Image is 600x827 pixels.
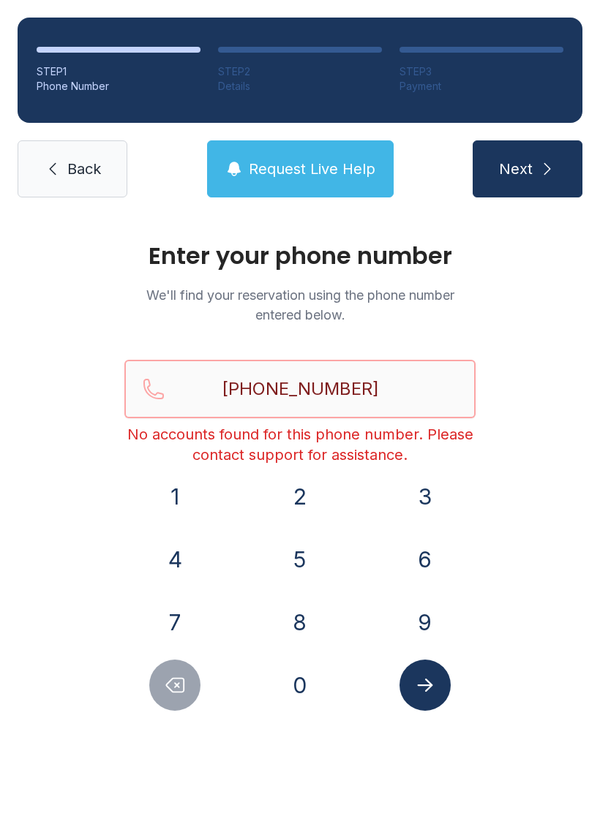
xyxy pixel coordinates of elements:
button: Delete number [149,660,200,711]
button: 7 [149,597,200,648]
div: Payment [400,79,563,94]
button: 6 [400,534,451,585]
button: 9 [400,597,451,648]
p: We'll find your reservation using the phone number entered below. [124,285,476,325]
span: Back [67,159,101,179]
button: 8 [274,597,326,648]
span: Request Live Help [249,159,375,179]
h1: Enter your phone number [124,244,476,268]
div: STEP 3 [400,64,563,79]
span: Next [499,159,533,179]
button: 3 [400,471,451,522]
button: Submit lookup form [400,660,451,711]
button: 4 [149,534,200,585]
button: 2 [274,471,326,522]
button: 0 [274,660,326,711]
div: Phone Number [37,79,200,94]
div: STEP 2 [218,64,382,79]
input: Reservation phone number [124,360,476,418]
div: No accounts found for this phone number. Please contact support for assistance. [124,424,476,465]
button: 5 [274,534,326,585]
button: 1 [149,471,200,522]
div: STEP 1 [37,64,200,79]
div: Details [218,79,382,94]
